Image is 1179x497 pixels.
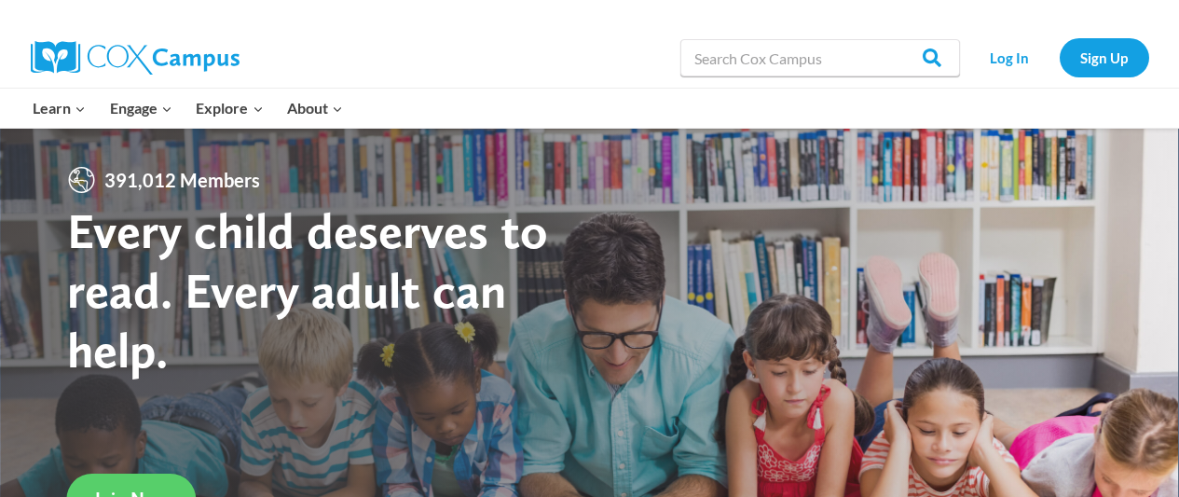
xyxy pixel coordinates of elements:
[33,96,86,120] span: Learn
[969,38,1050,76] a: Log In
[287,96,343,120] span: About
[97,165,267,195] span: 391,012 Members
[31,41,240,75] img: Cox Campus
[110,96,172,120] span: Engage
[196,96,263,120] span: Explore
[680,39,960,76] input: Search Cox Campus
[969,38,1149,76] nav: Secondary Navigation
[1060,38,1149,76] a: Sign Up
[67,200,548,379] strong: Every child deserves to read. Every adult can help.
[21,89,355,128] nav: Primary Navigation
